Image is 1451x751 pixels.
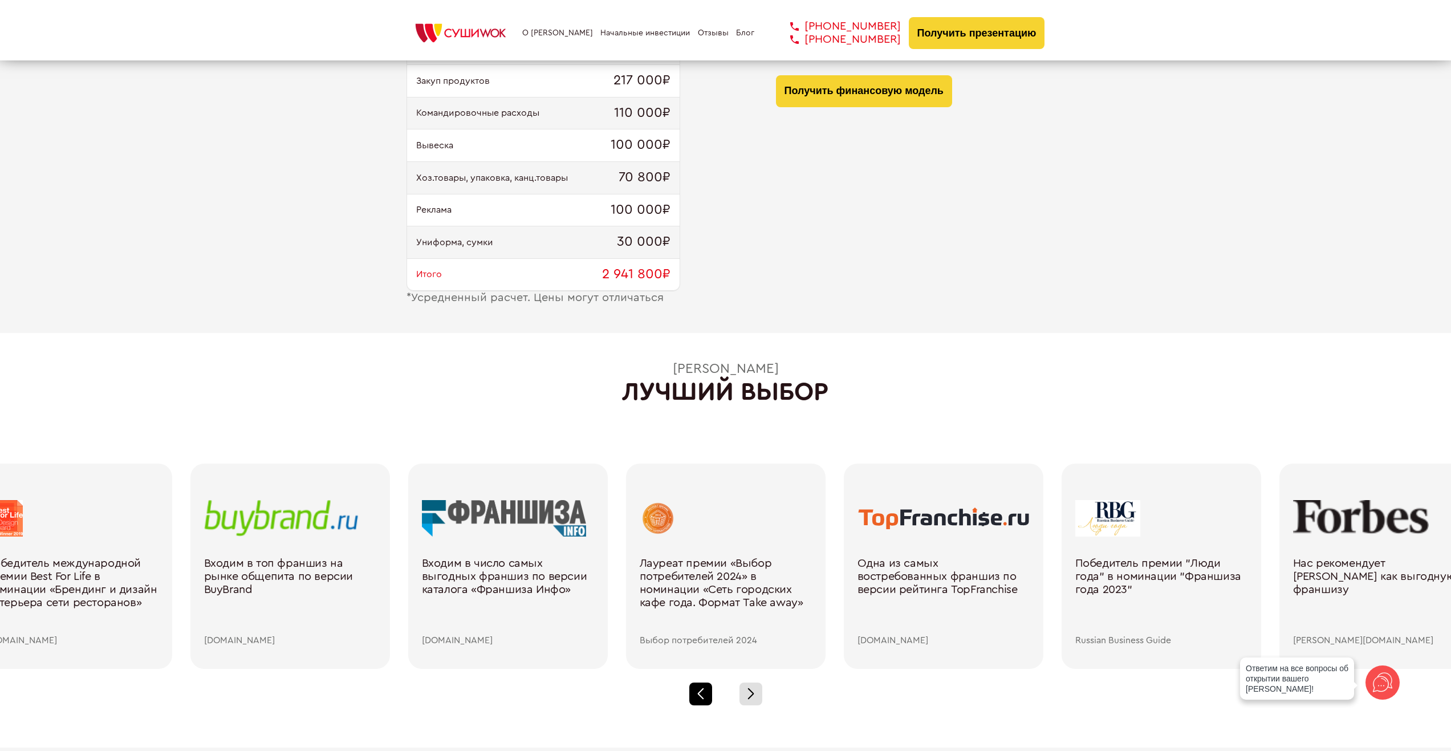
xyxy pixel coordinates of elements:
div: Одна из самых востребованных франшиз по версии рейтинга TopFranchise [857,557,1030,636]
a: Начальные инвестиции [600,29,690,38]
a: Блог [736,29,754,38]
button: Получить финансовую модель [776,75,952,107]
a: [PHONE_NUMBER] [773,33,901,46]
span: Командировочные расходы [416,108,539,118]
span: 30 000₽ [617,234,670,250]
div: [DOMAIN_NAME] [857,635,1030,646]
img: СУШИWOK [407,21,515,46]
a: [PHONE_NUMBER] [773,20,901,33]
div: Входим в число самых выгодных франшиз по версии каталога «Франшиза Инфо» [422,557,594,636]
div: Выбор потребителей 2024 [640,635,812,646]
div: Входим в топ франшиз на рынке общепита по версии BuyBrand [204,557,376,636]
a: О [PERSON_NAME] [522,29,593,38]
span: Вывеска [416,140,453,151]
a: Входим в число самых выгодных франшиз по версии каталога «Франшиза Инфо» [DOMAIN_NAME] [422,500,594,646]
span: 100 000₽ [611,202,670,218]
div: [DOMAIN_NAME] [422,635,594,646]
div: Ответим на все вопросы об открытии вашего [PERSON_NAME]! [1240,657,1354,700]
div: Russian Business Guide [1075,635,1247,646]
div: Лауреат премии «Выбор потребителей 2024» в номинации «Сеть городских кафе года. Формат Take away» [640,557,812,636]
button: Получить презентацию [909,17,1045,49]
span: 2 941 800₽ [602,267,670,283]
span: 217 000₽ [613,73,670,89]
div: Победитель премии "Люди года" в номинации "Франшиза года 2023" [1075,557,1247,636]
span: Хоз.товары, упаковка, канц.товары [416,173,568,183]
div: [DOMAIN_NAME] [204,635,376,646]
span: Итого [416,269,442,279]
span: 100 000₽ [611,137,670,153]
span: Закуп продуктов [416,76,490,86]
span: Униформа, сумки [416,237,493,247]
span: Реклама [416,205,452,215]
span: 110 000₽ [614,105,670,121]
a: Отзывы [698,29,729,38]
span: 70 800₽ [619,170,670,186]
div: Усредненный расчет. Цены могут отличаться [407,291,680,305]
